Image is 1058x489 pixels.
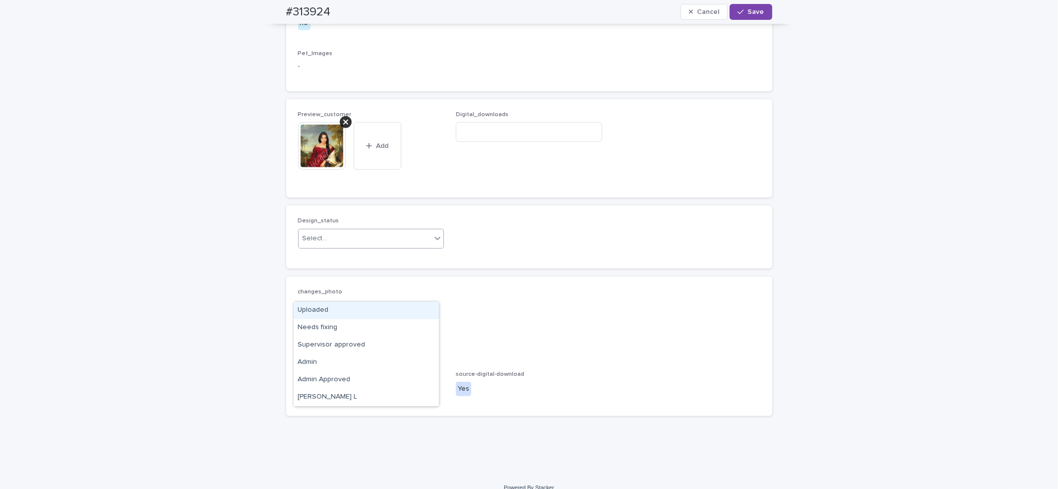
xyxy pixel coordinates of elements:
[730,4,772,20] button: Save
[456,371,524,377] span: source-digital-download
[748,8,764,15] span: Save
[298,112,352,118] span: Preview_customer
[298,299,760,310] p: -
[294,302,439,319] div: Uploaded
[298,341,760,351] p: -
[298,218,339,224] span: Design_status
[294,319,439,337] div: Needs fixing
[294,337,439,354] div: Supervisor approved
[294,389,439,406] div: Ritch L
[298,51,333,57] span: Pet_Images
[298,289,343,295] span: changes_photo
[303,233,327,244] div: Select...
[456,382,471,396] div: Yes
[376,142,388,149] span: Add
[354,122,401,170] button: Add
[294,371,439,389] div: Admin Approved
[294,354,439,371] div: Admin
[456,112,508,118] span: Digital_downloads
[298,61,760,71] p: -
[286,5,331,19] h2: #313924
[681,4,728,20] button: Cancel
[697,8,719,15] span: Cancel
